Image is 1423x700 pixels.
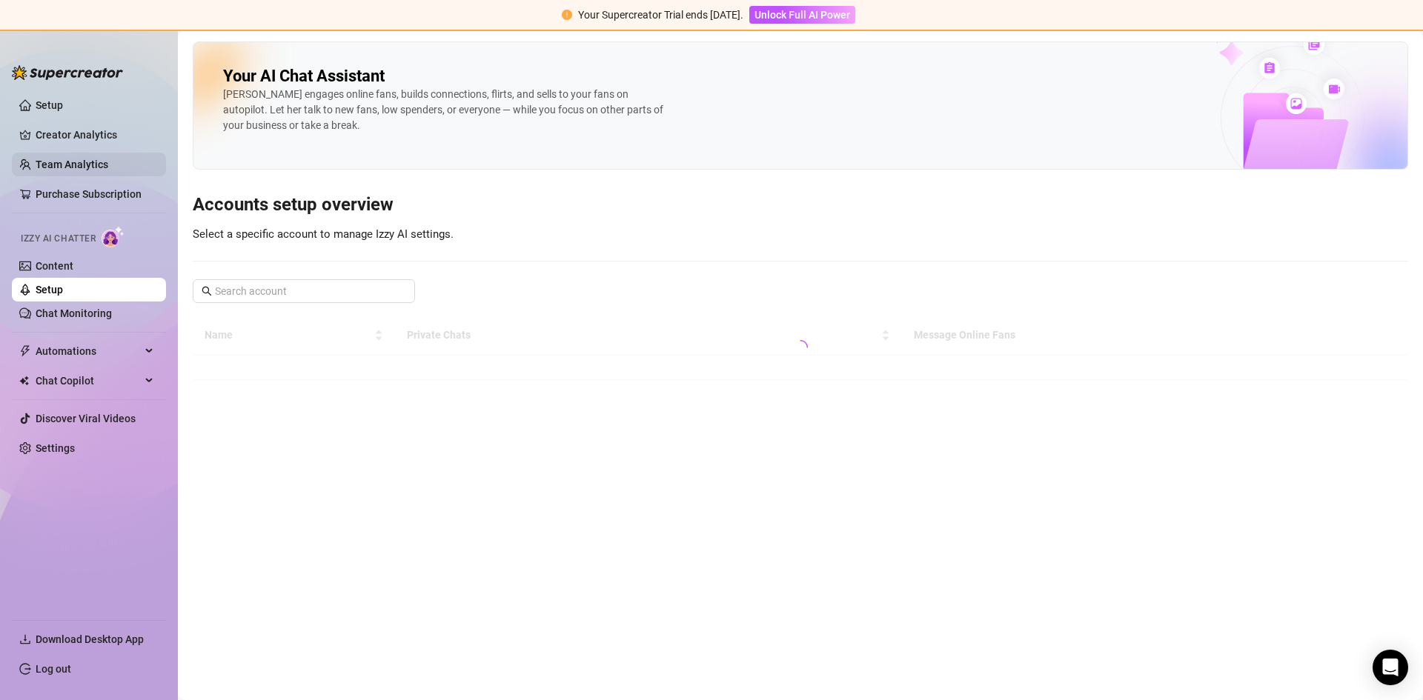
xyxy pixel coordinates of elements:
[36,413,136,424] a: Discover Viral Videos
[562,10,572,20] span: exclamation-circle
[578,9,743,21] span: Your Supercreator Trial ends [DATE].
[36,99,63,111] a: Setup
[36,663,71,675] a: Log out
[193,227,454,241] span: Select a specific account to manage Izzy AI settings.
[36,633,144,645] span: Download Desktop App
[754,9,850,21] span: Unlock Full AI Power
[193,193,1408,217] h3: Accounts setup overview
[36,307,112,319] a: Chat Monitoring
[19,376,29,386] img: Chat Copilot
[102,226,125,247] img: AI Chatter
[36,159,108,170] a: Team Analytics
[36,339,141,363] span: Automations
[793,340,808,355] span: loading
[19,633,31,645] span: download
[36,123,154,147] a: Creator Analytics
[36,284,63,296] a: Setup
[21,232,96,246] span: Izzy AI Chatter
[36,182,154,206] a: Purchase Subscription
[749,9,855,21] a: Unlock Full AI Power
[36,442,75,454] a: Settings
[36,369,141,393] span: Chat Copilot
[1373,650,1408,685] div: Open Intercom Messenger
[12,65,123,80] img: logo-BBDzfeDw.svg
[215,283,394,299] input: Search account
[19,345,31,357] span: thunderbolt
[36,260,73,272] a: Content
[1178,18,1407,169] img: ai-chatter-content-library-cLFOSyPT.png
[223,87,668,133] div: [PERSON_NAME] engages online fans, builds connections, flirts, and sells to your fans on autopilo...
[223,66,385,87] h2: Your AI Chat Assistant
[202,286,212,296] span: search
[749,6,855,24] button: Unlock Full AI Power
